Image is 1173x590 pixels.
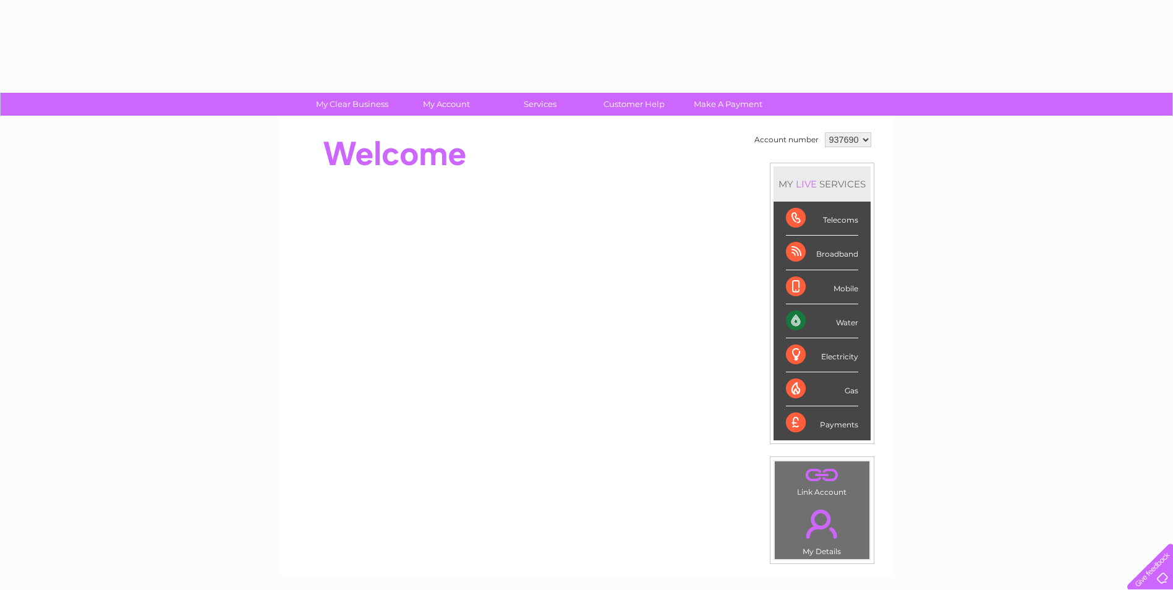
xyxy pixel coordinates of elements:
a: Make A Payment [677,93,779,116]
a: Services [489,93,591,116]
div: Mobile [786,270,858,304]
div: Electricity [786,338,858,372]
div: MY SERVICES [774,166,871,202]
div: LIVE [793,178,819,190]
td: Account number [751,129,822,150]
td: My Details [774,499,870,560]
div: Water [786,304,858,338]
a: . [778,502,866,545]
a: My Clear Business [301,93,403,116]
a: . [778,464,866,486]
td: Link Account [774,461,870,500]
div: Telecoms [786,202,858,236]
a: My Account [395,93,497,116]
div: Payments [786,406,858,440]
div: Broadband [786,236,858,270]
a: Customer Help [583,93,685,116]
div: Gas [786,372,858,406]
